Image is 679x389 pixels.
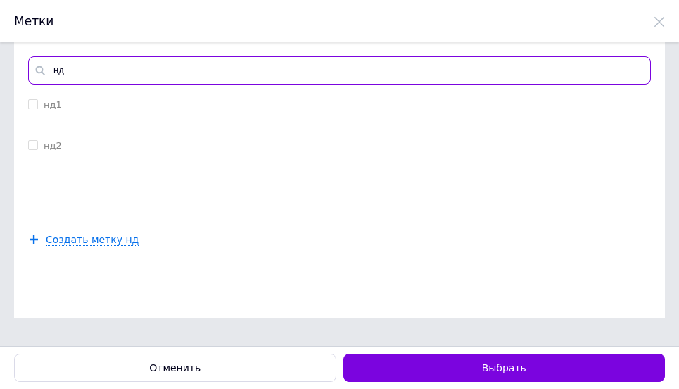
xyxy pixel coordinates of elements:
button: Отменить [14,354,336,382]
label: нд1 [44,99,62,110]
input: Напишите название метки [28,56,651,85]
span: Создать метку нд [46,234,139,246]
label: нд2 [44,140,62,151]
button: Выбрать [343,354,666,382]
span: Метки [14,14,53,28]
